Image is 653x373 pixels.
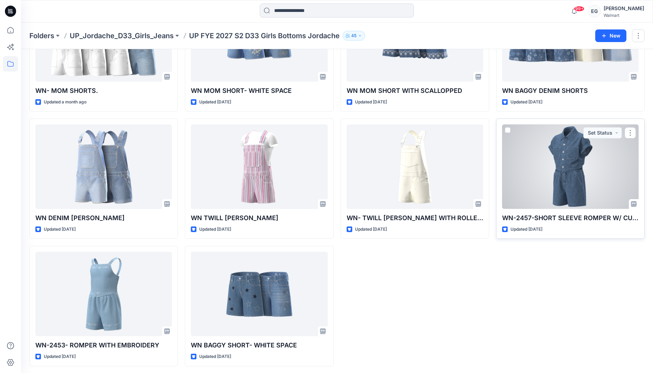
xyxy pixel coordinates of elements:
[191,340,327,350] p: WN BAGGY SHORT- WHITE SPACE
[510,99,542,106] p: Updated [DATE]
[35,340,172,350] p: WN-2453- ROMPER WITH EMBROIDERY
[199,226,231,233] p: Updated [DATE]
[347,213,483,223] p: WN- TWILL [PERSON_NAME] WITH ROLLED CUFF
[347,86,483,96] p: WN MOM SHORT WITH SCALLOPPED
[191,213,327,223] p: WN TWILL [PERSON_NAME]
[604,13,644,18] div: Walmart
[355,226,387,233] p: Updated [DATE]
[604,4,644,13] div: [PERSON_NAME]
[29,31,54,41] a: Folders
[347,124,483,209] a: WN- TWILL SHORTALL WITH ROLLED CUFF
[189,31,340,41] p: UP FYE 2027 S2 D33 Girls Bottoms Jordache
[35,213,172,223] p: WN DENIM [PERSON_NAME]
[355,99,387,106] p: Updated [DATE]
[44,353,76,360] p: Updated [DATE]
[191,252,327,336] a: WN BAGGY SHORT- WHITE SPACE
[510,226,542,233] p: Updated [DATE]
[502,86,639,96] p: WN BAGGY DENIM SHORTS
[502,124,639,209] a: WN-2457-SHORT SLEEVE ROMPER W/ CUT OUT (SF7199-INDG)
[588,5,601,18] div: EG
[191,86,327,96] p: WN MOM SHORT- WHITE SPACE
[502,213,639,223] p: WN-2457-SHORT SLEEVE ROMPER W/ CUT OUT (SF7199-INDG)
[595,29,626,42] button: New
[35,124,172,209] a: WN DENIM SHORTALL
[574,6,584,12] span: 99+
[35,252,172,336] a: WN-2453- ROMPER WITH EMBROIDERY
[191,124,327,209] a: WN TWILL SHORTALL
[199,99,231,106] p: Updated [DATE]
[35,86,172,96] p: WN- MOM SHORTS.
[199,353,231,360] p: Updated [DATE]
[351,32,356,40] p: 45
[342,31,365,41] button: 45
[44,99,86,106] p: Updated a month ago
[70,31,174,41] a: UP_Jordache_D33_Girls_Jeans
[44,226,76,233] p: Updated [DATE]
